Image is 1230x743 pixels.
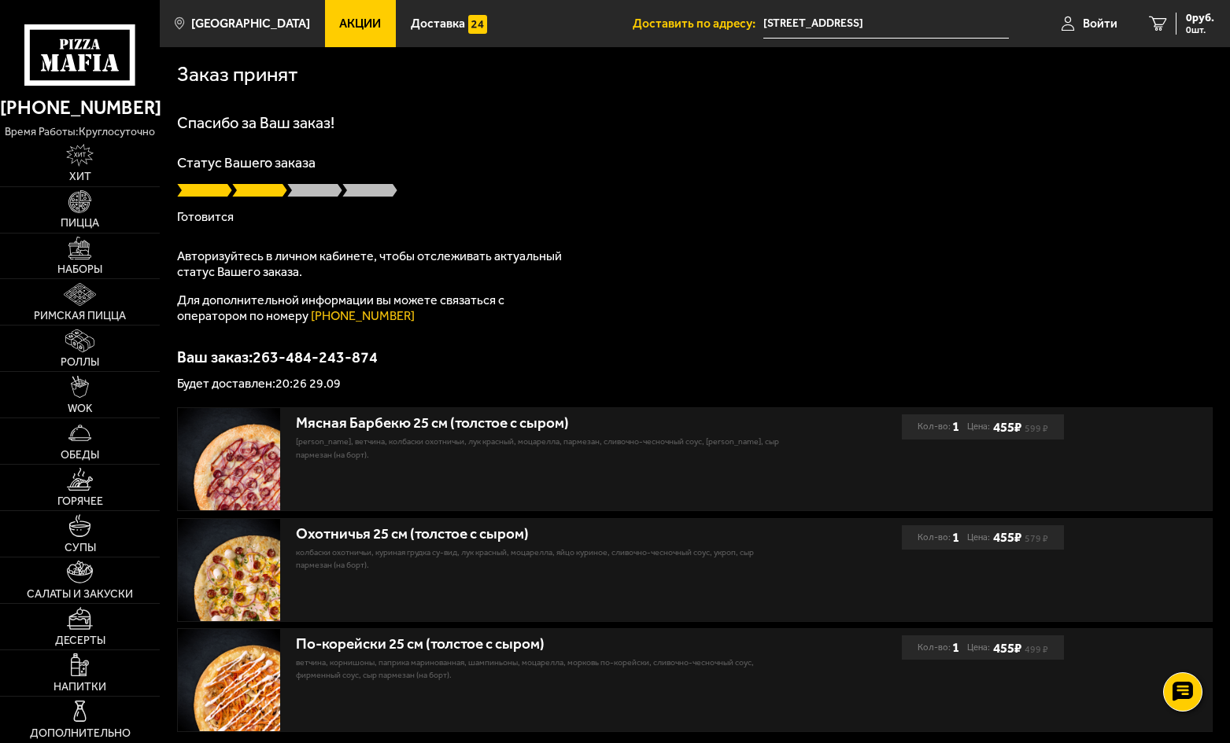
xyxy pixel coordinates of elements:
a: [PHONE_NUMBER] [311,308,415,323]
s: 599 ₽ [1025,425,1048,432]
span: Римская пицца [34,311,126,322]
input: Ваш адрес доставки [763,9,1010,39]
span: Цена: [967,414,990,439]
p: [PERSON_NAME], ветчина, колбаски охотничьи, лук красный, моцарелла, пармезан, сливочно-чесночный ... [296,436,781,462]
span: Напитки [54,682,106,693]
span: Цена: [967,525,990,550]
span: 0 руб. [1186,13,1214,24]
p: Статус Вашего заказа [177,156,1213,170]
div: Кол-во: [918,525,959,550]
b: 455 ₽ [993,529,1021,546]
span: Пицца [61,218,99,229]
s: 499 ₽ [1025,646,1048,653]
b: 1 [952,414,959,439]
span: Горячее [57,496,103,507]
span: Войти [1083,17,1117,30]
span: Салаты и закуски [27,589,133,600]
div: По-корейски 25 см (толстое с сыром) [296,635,781,653]
span: Доставить по адресу: [633,17,763,30]
b: 455 ₽ [993,640,1021,657]
h1: Заказ принят [177,64,298,85]
b: 1 [952,635,959,660]
s: 579 ₽ [1025,535,1048,543]
span: Акции [339,17,381,30]
span: Роллы [61,357,99,368]
p: колбаски охотничьи, куриная грудка су-вид, лук красный, моцарелла, яйцо куриное, сливочно-чесночн... [296,546,781,572]
div: Охотничья 25 см (толстое с сыром) [296,525,781,543]
span: Доставка [411,17,465,30]
span: [GEOGRAPHIC_DATA] [191,17,310,30]
p: Для дополнительной информации вы можете связаться с оператором по номеру [177,292,571,324]
span: Обеды [61,450,99,461]
div: Мясная Барбекю 25 см (толстое с сыром) [296,414,781,432]
b: 1 [952,525,959,550]
div: Кол-во: [918,414,959,439]
p: Готовится [177,211,1213,223]
div: Кол-во: [918,635,959,660]
p: Авторизуйтесь в личном кабинете, чтобы отслеживать актуальный статус Вашего заказа. [177,248,571,280]
span: Цена: [967,635,990,660]
span: Десерты [55,635,105,646]
img: 15daf4d41897b9f0e9f617042186c801.svg [468,15,487,34]
span: 0 шт. [1186,25,1214,35]
span: Дополнительно [30,728,131,739]
span: Хит [69,171,91,182]
span: Наборы [57,264,102,275]
p: ветчина, корнишоны, паприка маринованная, шампиньоны, моцарелла, морковь по-корейски, сливочно-че... [296,657,781,682]
b: 455 ₽ [993,419,1021,436]
span: Супы [65,543,96,554]
h1: Спасибо за Ваш заказ! [177,115,1213,131]
p: Будет доставлен: 20:26 29.09 [177,377,1213,390]
span: WOK [68,403,93,414]
span: Байконурская улица, 5к2 [763,9,1010,39]
p: Ваш заказ: 263-484-243-874 [177,349,1213,365]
